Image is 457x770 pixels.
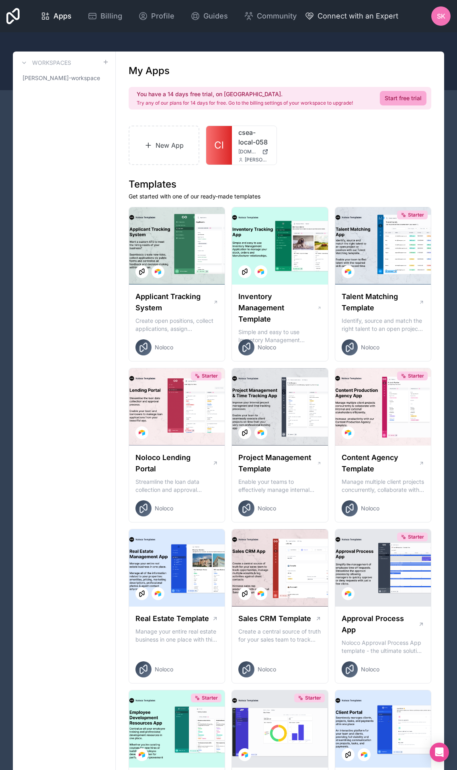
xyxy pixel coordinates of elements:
[238,149,258,155] span: [DOMAIN_NAME]
[202,373,218,379] span: Starter
[135,613,209,624] h1: Real Estate Template
[342,291,419,314] h1: Talent Matching Template
[437,11,445,21] span: SK
[361,751,367,758] img: Airtable Logo
[305,10,398,22] button: Connect with an Expert
[129,126,199,165] a: New App
[245,157,270,163] span: [PERSON_NAME][EMAIL_ADDRESS][DOMAIN_NAME]
[155,268,161,275] img: Airtable Logo
[342,613,418,636] h1: Approval Process App
[342,639,424,655] p: Noloco Approval Process App template - the ultimate solution for managing your employee's time of...
[305,695,321,701] span: Starter
[135,478,218,494] p: Streamline the loan data collection and approval process with our Lending Portal template.
[408,212,424,218] span: Starter
[100,10,122,22] span: Billing
[238,149,270,155] a: [DOMAIN_NAME]
[155,665,173,673] span: Noloco
[151,10,174,22] span: Profile
[137,90,353,98] h2: You have a 14 days free trial, on [GEOGRAPHIC_DATA].
[214,139,224,152] span: Cl
[202,695,218,701] span: Starter
[23,74,100,82] span: [PERSON_NAME]-workspace
[135,628,218,644] p: Manage your entire real estate business in one place with this comprehensive real estate transact...
[135,317,218,333] p: Create open positions, collect applications, assign interviewers, centralise candidate feedback a...
[345,268,351,275] img: Airtable Logo
[361,343,379,351] span: Noloco
[238,291,317,325] h1: Inventory Management Template
[258,268,264,275] img: Airtable Logo
[238,128,270,147] a: csea-local-058
[238,328,321,344] p: Simple and easy to use Inventory Management Application to manage your stock, orders and Manufact...
[19,71,109,85] a: [PERSON_NAME]-workspace
[238,7,303,25] a: Community
[129,178,431,191] h1: Templates
[139,751,145,758] img: Airtable Logo
[238,628,321,644] p: Create a central source of truth for your sales team to track opportunities, manage multiple acco...
[361,665,379,673] span: Noloco
[53,10,72,22] span: Apps
[206,126,232,165] a: Cl
[318,10,398,22] span: Connect with an Expert
[258,665,276,673] span: Noloco
[132,7,181,25] a: Profile
[135,452,212,475] h1: Noloco Lending Portal
[345,590,351,597] img: Airtable Logo
[342,452,419,475] h1: Content Agency Template
[139,429,145,436] img: Airtable Logo
[155,590,161,597] img: Airtable Logo
[203,10,228,22] span: Guides
[380,91,426,105] a: Start free trial
[32,59,71,67] h3: Workspaces
[238,613,311,624] h1: Sales CRM Template
[129,64,170,77] h1: My Apps
[184,7,234,25] a: Guides
[258,343,276,351] span: Noloco
[242,751,248,758] img: Airtable Logo
[81,7,129,25] a: Billing
[408,373,424,379] span: Starter
[34,7,78,25] a: Apps
[155,504,173,512] span: Noloco
[137,100,353,106] p: Try any of our plans for 14 days for free. Go to the billing settings of your workspace to upgrade!
[238,452,317,475] h1: Project Management Template
[430,743,449,762] div: Open Intercom Messenger
[257,10,297,22] span: Community
[258,590,264,597] img: Airtable Logo
[408,534,424,540] span: Starter
[135,291,213,314] h1: Applicant Tracking System
[258,504,276,512] span: Noloco
[129,192,431,200] p: Get started with one of our ready-made templates
[361,504,379,512] span: Noloco
[258,429,264,436] img: Airtable Logo
[238,478,321,494] p: Enable your teams to effectively manage internal resources and execute client projects on time.
[19,58,71,68] a: Workspaces
[342,317,424,333] p: Identify, source and match the right talent to an open project or position with our Talent Matchi...
[342,478,424,494] p: Manage multiple client projects concurrently, collaborate with internal and external stakeholders...
[345,429,351,436] img: Airtable Logo
[155,343,173,351] span: Noloco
